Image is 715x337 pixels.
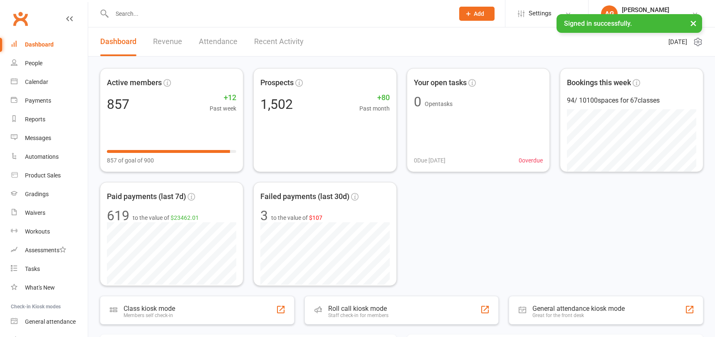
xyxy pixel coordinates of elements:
div: Calendar [25,79,48,85]
span: Bookings this week [567,77,631,89]
span: 0 overdue [519,156,543,165]
a: Recent Activity [254,27,304,56]
a: Calendar [11,73,88,91]
span: Past week [210,104,236,113]
span: Add [474,10,484,17]
span: Active members [107,77,162,89]
div: Great for the front desk [532,312,625,318]
span: [DATE] [668,37,687,47]
div: AG [601,5,618,22]
a: Assessments [11,241,88,260]
div: Messages [25,135,51,141]
a: Messages [11,129,88,148]
div: Roll call kiosk mode [328,305,388,312]
div: Class kiosk mode [124,305,175,312]
input: Search... [109,8,448,20]
div: 857 [107,98,129,111]
a: Clubworx [10,8,31,29]
span: 0 Due [DATE] [414,156,445,165]
span: Failed payments (last 30d) [260,191,349,203]
div: Reports [25,116,45,123]
div: [PERSON_NAME] [622,6,692,14]
div: Tasks [25,266,40,272]
a: Dashboard [100,27,136,56]
a: Product Sales [11,166,88,185]
div: Members self check-in [124,312,175,318]
button: × [686,14,701,32]
div: 3 [260,209,268,222]
a: What's New [11,278,88,297]
div: 0 [414,95,421,108]
div: Assessments [25,247,66,253]
a: Workouts [11,222,88,241]
div: Gradings [25,191,49,197]
div: People [25,60,42,66]
span: Prospects [260,77,294,89]
span: 857 of goal of 900 [107,156,154,165]
div: What's New [25,284,55,291]
a: General attendance kiosk mode [11,312,88,331]
div: Product Sales [25,172,61,179]
div: Automations [25,153,59,160]
div: Waivers [25,209,45,216]
a: Reports [11,110,88,129]
div: 94 / 10100 spaces for 67 classes [567,95,696,106]
a: Waivers [11,204,88,222]
span: Your open tasks [414,77,467,89]
a: Gradings [11,185,88,204]
div: General attendance [25,318,76,325]
span: +80 [359,92,390,104]
div: Dashboard [25,41,54,48]
a: Payments [11,91,88,110]
span: $23462.01 [171,214,199,221]
a: Attendance [199,27,238,56]
span: Settings [529,4,552,23]
div: 619 [107,209,129,222]
div: Payments [25,97,51,104]
a: People [11,54,88,73]
span: Open tasks [425,101,453,107]
span: Signed in successfully. [564,20,632,27]
span: Paid payments (last 7d) [107,191,186,203]
span: to the value of [271,213,322,222]
div: Bujutsu Martial Arts Centre [622,14,692,21]
span: +12 [210,92,236,104]
a: Dashboard [11,35,88,54]
div: Workouts [25,228,50,235]
span: to the value of [133,213,199,222]
a: Automations [11,148,88,166]
div: 1,502 [260,98,293,111]
button: Add [459,7,495,21]
div: General attendance kiosk mode [532,305,625,312]
div: Staff check-in for members [328,312,388,318]
span: Past month [359,104,390,113]
a: Tasks [11,260,88,278]
span: $107 [309,214,322,221]
a: Revenue [153,27,182,56]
